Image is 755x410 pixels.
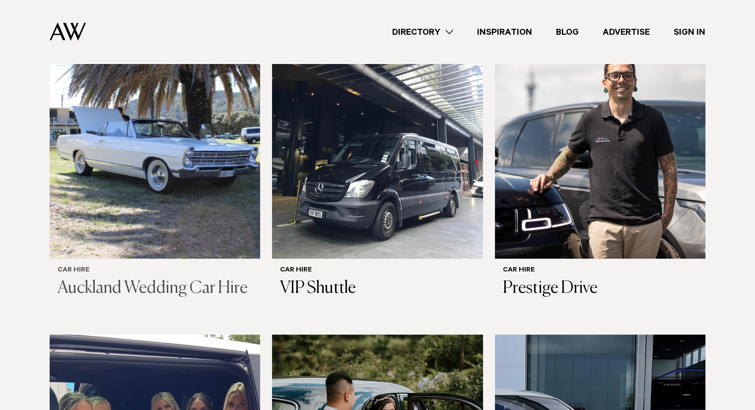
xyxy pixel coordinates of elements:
a: Advertise [591,25,662,39]
h6: Car Hire [58,267,252,275]
h6: Car Hire [280,267,475,275]
h3: Auckland Wedding Car Hire [58,278,252,299]
h6: Car Hire [503,267,697,275]
h3: Prestige Drive [503,278,697,299]
img: Auckland Weddings Logo [50,22,86,41]
a: Blog [544,25,591,39]
a: Inspiration [465,25,544,39]
h3: VIP Shuttle [280,278,475,299]
a: Sign In [662,25,717,39]
a: Directory [380,25,465,39]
